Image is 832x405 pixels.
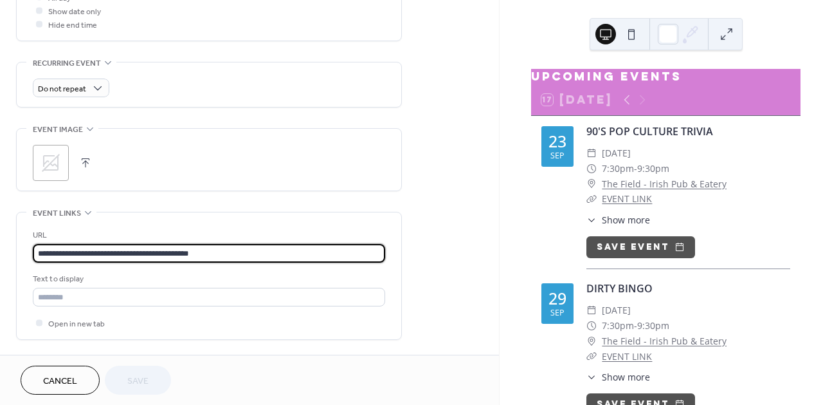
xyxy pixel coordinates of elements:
button: ​Show more [586,370,650,384]
div: ; [33,145,69,181]
span: [DATE] [602,303,631,318]
div: URL [33,229,383,242]
div: 29 [548,290,566,306]
span: - [634,318,637,334]
span: Do not repeat [38,82,86,97]
button: Cancel [21,366,100,395]
div: ​ [586,161,597,176]
div: ​ [586,318,597,334]
span: Hide end time [48,19,97,32]
a: EVENT LINK [602,193,652,205]
a: The Field - Irish Pub & Eatery [602,334,727,349]
div: ​ [586,176,597,192]
span: Cancel [43,375,77,388]
span: Show date only [48,5,101,19]
span: Recurring event [33,57,101,70]
span: Event links [33,207,81,220]
button: Save event [586,236,695,258]
div: 23 [548,133,566,149]
a: EVENT LINK [602,350,652,363]
div: ​ [586,191,597,207]
div: Sep [550,152,565,160]
button: ​Show more [586,213,650,227]
span: 7:30pm [602,318,634,334]
a: The Field - Irish Pub & Eatery [602,176,727,192]
span: [DATE] [602,146,631,161]
div: ​ [586,334,597,349]
div: ​ [586,370,597,384]
span: Event image [33,123,83,137]
div: ​ [586,349,597,364]
span: 7:30pm [602,161,634,176]
a: DIRTY BINGO [586,281,653,296]
span: Show more [602,213,650,227]
span: Show more [602,370,650,384]
span: 9:30pm [637,318,669,334]
div: ​ [586,213,597,227]
span: - [634,161,637,176]
div: ​ [586,146,597,161]
div: ​ [586,303,597,318]
div: Text to display [33,272,383,286]
div: Sep [550,309,565,317]
div: Upcoming events [531,69,800,84]
span: 9:30pm [637,161,669,176]
a: 90'S POP CULTURE TRIVIA [586,124,713,138]
span: Open in new tab [48,317,105,331]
